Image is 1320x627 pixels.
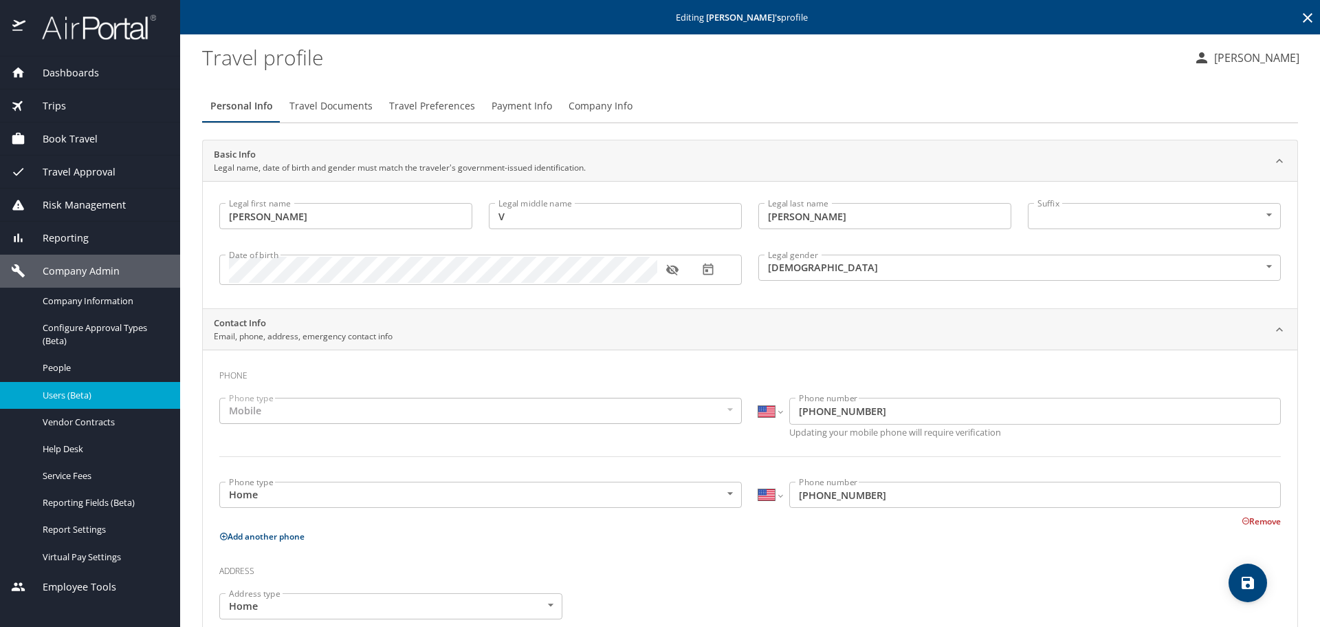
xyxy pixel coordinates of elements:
[12,14,27,41] img: icon-airportal.png
[1229,564,1267,602] button: save
[203,140,1297,182] div: Basic InfoLegal name, date of birth and gender must match the traveler's government-issued identi...
[219,361,1281,384] h3: Phone
[25,65,99,81] span: Dashboards
[25,131,98,147] span: Book Travel
[43,295,164,308] span: Company Information
[43,551,164,564] span: Virtual Pay Settings
[43,469,164,482] span: Service Fees
[202,89,1298,123] div: Profile
[184,13,1316,22] p: Editing profile
[43,523,164,536] span: Report Settings
[569,98,632,115] span: Company Info
[389,98,475,115] span: Travel Preferences
[25,580,116,595] span: Employee Tools
[214,162,586,174] p: Legal name, date of birth and gender must match the traveler's government-issued identification.
[289,98,373,115] span: Travel Documents
[43,361,164,374] span: People
[43,416,164,429] span: Vendor Contracts
[219,556,1281,580] h3: Address
[219,398,742,424] div: Mobile
[203,181,1297,308] div: Basic InfoLegal name, date of birth and gender must match the traveler's government-issued identi...
[214,330,393,343] p: Email, phone, address, emergency contact info
[492,98,552,115] span: Payment Info
[758,255,1281,281] div: [DEMOGRAPHIC_DATA]
[789,428,1281,437] p: Updating your mobile phone will require verification
[25,264,120,279] span: Company Admin
[706,11,781,23] strong: [PERSON_NAME] 's
[214,148,586,162] h2: Basic Info
[210,98,273,115] span: Personal Info
[219,593,562,619] div: Home
[25,198,126,213] span: Risk Management
[25,164,115,180] span: Travel Approval
[27,14,156,41] img: airportal-logo.png
[214,317,393,330] h2: Contact Info
[43,443,164,456] span: Help Desk
[1210,50,1299,66] p: [PERSON_NAME]
[1188,45,1305,70] button: [PERSON_NAME]
[43,496,164,509] span: Reporting Fields (Beta)
[202,36,1182,78] h1: Travel profile
[43,321,164,348] span: Configure Approval Types (Beta)
[25,231,89,246] span: Reporting
[219,482,742,508] div: Home
[1028,203,1281,229] div: ​
[219,531,305,542] button: Add another phone
[25,98,66,114] span: Trips
[43,389,164,402] span: Users (Beta)
[203,309,1297,350] div: Contact InfoEmail, phone, address, emergency contact info
[1242,516,1281,527] button: Remove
